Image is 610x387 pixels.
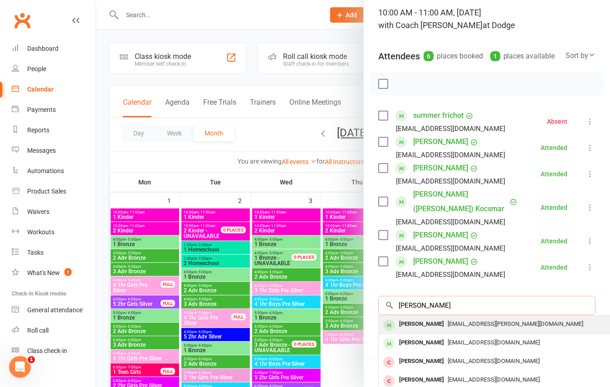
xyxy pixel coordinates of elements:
[424,51,434,61] div: 6
[12,263,96,283] a: What's New1
[28,356,35,363] span: 1
[378,50,420,63] div: Attendees
[27,106,56,113] div: Payments
[395,373,448,387] div: [PERSON_NAME]
[383,357,395,368] div: member
[27,147,56,154] div: Messages
[396,242,505,254] div: [EMAIL_ADDRESS][DOMAIN_NAME]
[9,356,31,378] iframe: Intercom live chat
[64,268,72,276] span: 1
[490,50,555,63] div: places available
[547,118,567,125] div: Absent
[27,167,64,174] div: Automations
[11,9,34,32] a: Clubworx
[448,320,583,327] span: [EMAIL_ADDRESS][PERSON_NAME][DOMAIN_NAME]
[396,149,505,161] div: [EMAIL_ADDRESS][DOMAIN_NAME]
[27,306,83,314] div: General attendance
[12,242,96,263] a: Tasks
[12,100,96,120] a: Payments
[27,208,49,215] div: Waivers
[27,327,49,334] div: Roll call
[27,45,59,52] div: Dashboard
[541,171,567,177] div: Attended
[12,202,96,222] a: Waivers
[413,161,468,175] a: [PERSON_NAME]
[12,79,96,100] a: Calendar
[396,123,505,135] div: [EMAIL_ADDRESS][DOMAIN_NAME]
[396,175,505,187] div: [EMAIL_ADDRESS][DOMAIN_NAME]
[448,358,540,364] span: [EMAIL_ADDRESS][DOMAIN_NAME]
[12,120,96,140] a: Reports
[396,216,505,228] div: [EMAIL_ADDRESS][DOMAIN_NAME]
[12,181,96,202] a: Product Sales
[27,188,66,195] div: Product Sales
[541,264,567,271] div: Attended
[378,20,483,30] span: with Coach [PERSON_NAME]
[413,254,468,269] a: [PERSON_NAME]
[448,376,540,383] span: [EMAIL_ADDRESS][DOMAIN_NAME]
[27,228,54,236] div: Workouts
[395,336,448,349] div: [PERSON_NAME]
[541,238,567,244] div: Attended
[541,145,567,151] div: Attended
[541,204,567,211] div: Attended
[27,269,60,276] div: What's New
[490,51,500,61] div: 1
[483,20,515,30] span: at Dodge
[12,320,96,341] a: Roll call
[12,39,96,59] a: Dashboard
[383,319,395,331] div: member
[12,140,96,161] a: Messages
[448,339,540,346] span: [EMAIL_ADDRESS][DOMAIN_NAME]
[413,135,468,149] a: [PERSON_NAME]
[27,86,54,93] div: Calendar
[12,59,96,79] a: People
[27,65,46,73] div: People
[12,300,96,320] a: General attendance kiosk mode
[27,126,49,134] div: Reports
[413,187,508,216] a: [PERSON_NAME] ([PERSON_NAME]) Kocsmar
[383,375,395,387] div: member
[413,228,468,242] a: [PERSON_NAME]
[27,249,44,256] div: Tasks
[395,355,448,368] div: [PERSON_NAME]
[12,341,96,361] a: Class kiosk mode
[395,318,448,331] div: [PERSON_NAME]
[27,347,67,354] div: Class check-in
[12,222,96,242] a: Workouts
[12,161,96,181] a: Automations
[378,6,595,32] div: 10:00 AM - 11:00 AM, [DATE]
[424,50,483,63] div: places booked
[383,338,395,349] div: member
[566,50,595,62] div: Sort by
[413,108,464,123] a: summer frichot
[378,296,595,315] input: Search to add attendees
[396,269,505,281] div: [EMAIL_ADDRESS][DOMAIN_NAME]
